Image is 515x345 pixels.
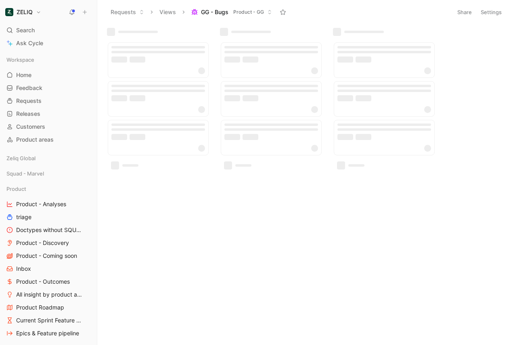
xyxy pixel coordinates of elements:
a: Releases [3,108,94,120]
div: Product [3,183,94,195]
div: Squad - Marvel [3,167,94,182]
span: Product - Coming soon [16,252,77,260]
span: Requests [16,97,42,105]
span: Customers [16,123,45,131]
button: Share [454,6,475,18]
a: Customers [3,121,94,133]
img: ZELIQ [5,8,13,16]
a: Product - Analyses [3,198,94,210]
span: All insight by product areas [16,291,83,299]
a: Home [3,69,94,81]
div: ProductProduct - AnalysestriageDoctypes without SQUADProduct - DiscoveryProduct - Coming soonInbo... [3,183,94,339]
span: Releases [16,110,40,118]
button: ZELIQZELIQ [3,6,43,18]
span: Squad - Marvel [6,169,44,178]
span: Product - Analyses [16,200,66,208]
span: GG - Bugs [201,8,228,16]
a: Ask Cycle [3,37,94,49]
a: Product - Outcomes [3,276,94,288]
a: Feedback [3,82,94,94]
a: All insight by product areas [3,289,94,301]
span: Epics & Feature pipeline [16,329,79,337]
span: Feedback [16,84,42,92]
a: Epics & Feature pipeline [3,327,94,339]
a: Product areas [3,134,94,146]
div: Workspace [3,54,94,66]
a: Product Roadmap [3,301,94,314]
a: Current Sprint Feature pipeline [3,314,94,326]
button: Views [156,6,180,18]
span: Product - GG [233,8,264,16]
span: Product - Discovery [16,239,69,247]
h1: ZELIQ [17,8,33,16]
button: GG - BugsProduct - GG [188,6,276,18]
span: Product areas [16,136,54,144]
span: Workspace [6,56,34,64]
span: Current Sprint Feature pipeline [16,316,84,324]
span: Product - Outcomes [16,278,70,286]
div: Zeliq Global [3,152,94,167]
span: Product Roadmap [16,303,64,312]
span: Inbox [16,265,31,273]
a: Requests [3,95,94,107]
span: Product [6,185,26,193]
span: Home [16,71,31,79]
div: Search [3,24,94,36]
span: Ask Cycle [16,38,43,48]
span: Zeliq Global [6,154,36,162]
div: Zeliq Global [3,152,94,164]
div: Squad - Marvel [3,167,94,180]
button: Settings [477,6,505,18]
a: Product - Discovery [3,237,94,249]
a: Doctypes without SQUAD [3,224,94,236]
span: triage [16,213,31,221]
a: triage [3,211,94,223]
a: Product - Coming soon [3,250,94,262]
a: Inbox [3,263,94,275]
span: Doctypes without SQUAD [16,226,82,234]
span: Search [16,25,35,35]
button: Requests [107,6,148,18]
